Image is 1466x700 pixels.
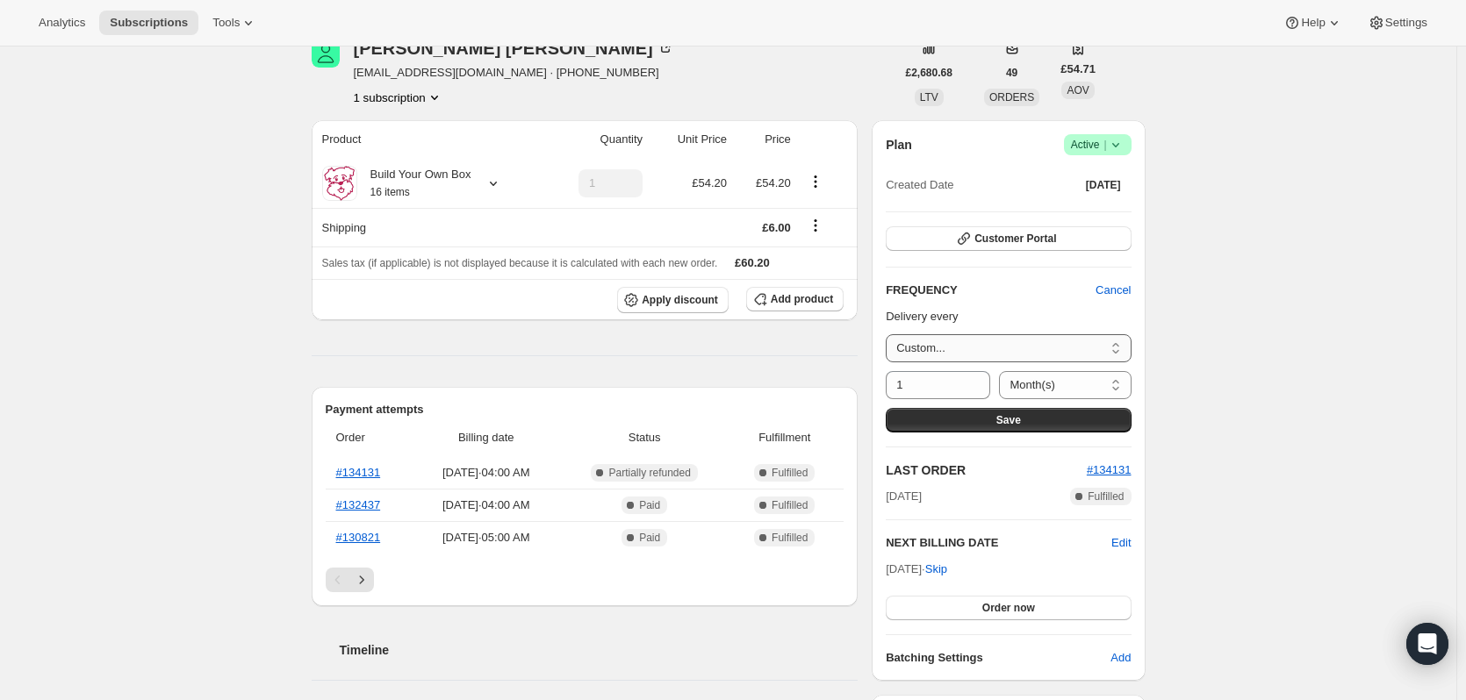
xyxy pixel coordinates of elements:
[1087,461,1132,479] button: #134131
[886,461,1087,479] h2: LAST ORDER
[354,89,443,106] button: Product actions
[326,568,844,592] nav: Pagination
[648,120,732,159] th: Unit Price
[772,466,808,480] span: Fulfilled
[326,401,844,418] h2: Payment attempts
[732,120,796,159] th: Price
[1385,16,1427,30] span: Settings
[886,408,1131,432] button: Save
[772,498,808,512] span: Fulfilled
[886,282,1096,299] h2: FREQUENCY
[336,466,381,479] a: #134131
[771,292,833,306] span: Add product
[617,287,729,313] button: Apply discount
[202,11,268,35] button: Tools
[692,176,727,189] span: £54.20
[370,186,410,198] small: 16 items
[354,39,674,57] div: [PERSON_NAME] [PERSON_NAME]
[1100,644,1141,672] button: Add
[349,568,374,592] button: Next
[1060,61,1096,78] span: £54.71
[99,11,198,35] button: Subscriptions
[354,64,674,82] span: [EMAIL_ADDRESS][DOMAIN_NAME] · [PHONE_NUMBER]
[886,226,1131,251] button: Customer Portal
[1085,276,1141,304] button: Cancel
[1086,178,1121,192] span: [DATE]
[886,649,1110,667] h6: Batching Settings
[1071,136,1125,154] span: Active
[420,496,553,514] span: [DATE] · 04:00 AM
[420,464,553,482] span: [DATE] · 04:00 AM
[312,120,543,159] th: Product
[420,529,553,546] span: [DATE] · 05:00 AM
[336,531,381,544] a: #130821
[801,172,830,191] button: Product actions
[1301,16,1325,30] span: Help
[642,293,718,307] span: Apply discount
[746,287,844,311] button: Add product
[1096,282,1131,299] span: Cancel
[110,16,188,30] span: Subscriptions
[357,166,471,201] div: Build Your Own Box
[756,176,791,189] span: £54.20
[322,166,357,201] img: product img
[1111,534,1131,552] button: Edit
[39,16,85,30] span: Analytics
[974,232,1056,246] span: Customer Portal
[801,216,830,235] button: Shipping actions
[312,208,543,246] th: Shipping
[995,61,1028,85] button: 49
[326,418,414,457] th: Order
[1006,66,1017,80] span: 49
[336,498,381,511] a: #132437
[608,466,690,480] span: Partially refunded
[772,531,808,545] span: Fulfilled
[735,256,770,269] span: £60.20
[1357,11,1438,35] button: Settings
[886,308,1131,325] p: Delivery every
[895,61,963,85] button: £2,680.68
[1103,138,1106,152] span: |
[1087,463,1132,476] a: #134131
[886,562,947,575] span: [DATE] ·
[340,641,859,659] h2: Timeline
[564,429,726,446] span: Status
[212,16,240,30] span: Tools
[1110,649,1131,667] span: Add
[1067,84,1089,96] span: AOV
[982,601,1035,615] span: Order now
[886,534,1111,552] h2: NEXT BILLING DATE
[906,66,952,80] span: £2,680.68
[920,91,938,104] span: LTV
[1075,173,1132,197] button: [DATE]
[1273,11,1353,35] button: Help
[639,498,660,512] span: Paid
[762,221,791,234] span: £6.00
[1406,623,1448,665] div: Open Intercom Messenger
[886,596,1131,620] button: Order now
[996,413,1021,427] span: Save
[1088,489,1124,504] span: Fulfilled
[886,136,912,154] h2: Plan
[322,257,718,269] span: Sales tax (if applicable) is not displayed because it is calculated with each new order.
[543,120,648,159] th: Quantity
[886,488,922,505] span: [DATE]
[925,561,947,578] span: Skip
[420,429,553,446] span: Billing date
[886,176,953,194] span: Created Date
[312,39,340,68] span: Lucy Turner
[639,531,660,545] span: Paid
[989,91,1034,104] span: ORDERS
[915,555,958,583] button: Skip
[736,429,833,446] span: Fulfillment
[28,11,96,35] button: Analytics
